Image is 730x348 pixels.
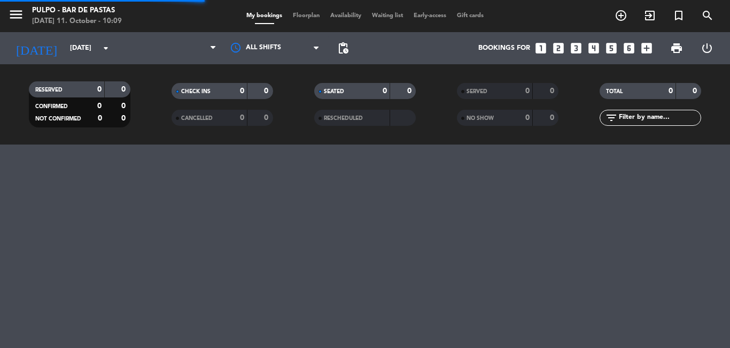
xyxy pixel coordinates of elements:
[701,9,714,22] i: search
[643,9,656,22] i: exit_to_app
[181,116,213,121] span: CANCELLED
[97,86,102,93] strong: 0
[121,115,128,122] strong: 0
[605,111,618,124] i: filter_list
[670,42,683,55] span: print
[615,9,627,22] i: add_circle_outline
[622,41,636,55] i: looks_6
[8,36,65,60] i: [DATE]
[569,41,583,55] i: looks_3
[618,112,701,124] input: Filter by name...
[534,41,548,55] i: looks_one
[98,115,102,122] strong: 0
[324,89,344,94] span: SEATED
[383,87,387,95] strong: 0
[452,13,489,19] span: Gift cards
[97,102,102,110] strong: 0
[240,114,244,122] strong: 0
[604,41,618,55] i: looks_5
[325,13,367,19] span: Availability
[264,87,270,95] strong: 0
[32,5,122,16] div: Pulpo - Bar de Pastas
[467,116,494,121] span: NO SHOW
[701,42,713,55] i: power_settings_new
[241,13,288,19] span: My bookings
[35,104,68,109] span: CONFIRMED
[240,87,244,95] strong: 0
[35,87,63,93] span: RESERVED
[478,44,530,52] span: Bookings for
[288,13,325,19] span: Floorplan
[121,102,128,110] strong: 0
[407,87,414,95] strong: 0
[408,13,452,19] span: Early-access
[8,6,24,26] button: menu
[669,87,673,95] strong: 0
[640,41,654,55] i: add_box
[181,89,211,94] span: CHECK INS
[264,114,270,122] strong: 0
[587,41,601,55] i: looks_4
[32,16,122,27] div: [DATE] 11. October - 10:09
[35,116,81,122] span: NOT CONFIRMED
[121,86,128,93] strong: 0
[550,114,556,122] strong: 0
[552,41,565,55] i: looks_two
[692,32,722,64] div: LOG OUT
[693,87,699,95] strong: 0
[324,116,363,121] span: RESCHEDULED
[550,87,556,95] strong: 0
[8,6,24,22] i: menu
[525,114,530,122] strong: 0
[606,89,623,94] span: TOTAL
[99,42,112,55] i: arrow_drop_down
[672,9,685,22] i: turned_in_not
[367,13,408,19] span: Waiting list
[525,87,530,95] strong: 0
[467,89,487,94] span: SERVED
[337,42,350,55] span: pending_actions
